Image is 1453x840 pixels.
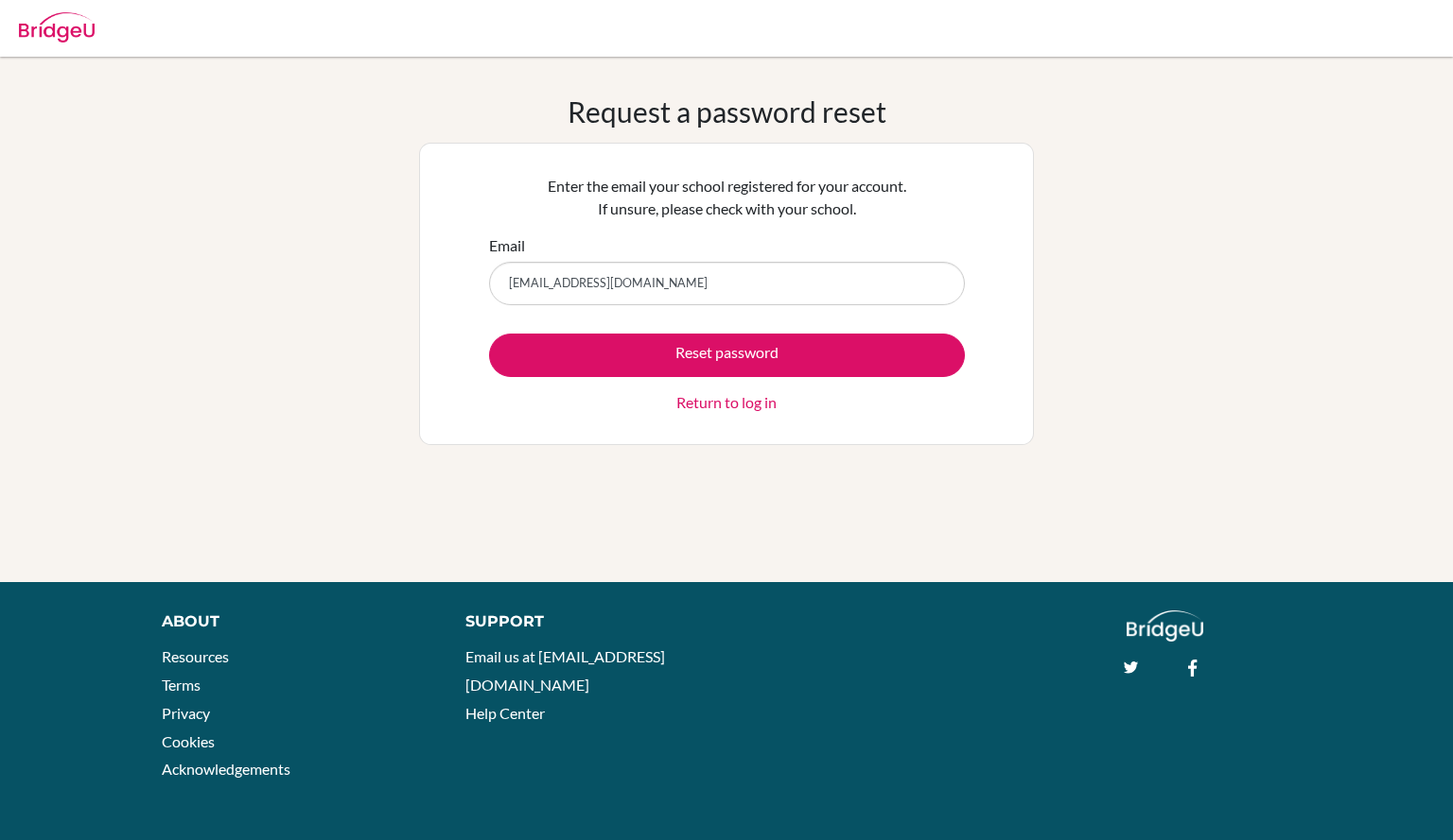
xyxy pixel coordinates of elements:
a: Email us at [EMAIL_ADDRESS][DOMAIN_NAME] [465,647,665,694]
div: About [162,610,423,633]
a: Privacy [162,704,210,722]
label: Email [489,234,525,257]
a: Terms [162,676,201,694]
div: Support [465,610,707,633]
img: logo_white@2x-f4f0deed5e89b7ecb1c2cc34c3e3d731f90f0f143d5ea2071677605dd97b5244.png [1127,610,1203,642]
a: Resources [162,647,229,665]
a: Return to log in [676,391,777,414]
img: Bridge-U [19,12,95,43]
a: Help Center [465,704,545,722]
a: Cookies [162,732,215,750]
button: Reset password [489,334,965,377]
a: Acknowledgements [162,760,290,778]
h1: Request a password reset [568,94,886,129]
p: Enter the email your school registered for your account. If unsure, please check with your school. [489,175,965,220]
